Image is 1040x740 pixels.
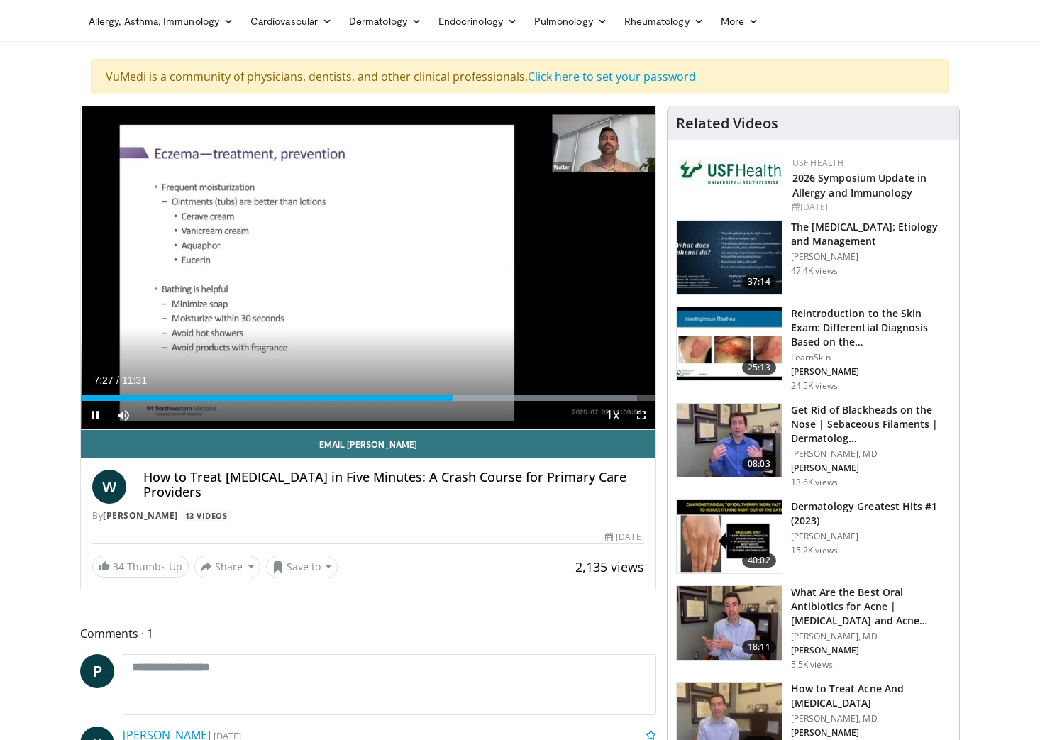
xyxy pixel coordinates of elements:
[341,7,430,35] a: Dermatology
[92,509,644,522] div: By
[113,560,124,573] span: 34
[791,499,951,528] h3: Dermatology Greatest Hits #1 (2023)
[791,531,951,542] p: [PERSON_NAME]
[677,307,782,381] img: 022c50fb-a848-4cac-a9d8-ea0906b33a1b.150x105_q85_crop-smart_upscale.jpg
[791,463,951,474] p: [PERSON_NAME]
[676,220,951,295] a: 37:14 The [MEDICAL_DATA]: Etiology and Management [PERSON_NAME] 47.4K views
[791,307,951,349] h3: Reintroduction to the Skin Exam: Differential Diagnosis Based on the…
[791,251,951,263] p: [PERSON_NAME]
[605,531,643,543] div: [DATE]
[791,545,838,556] p: 15.2K views
[791,477,838,488] p: 13.6K views
[116,375,119,386] span: /
[80,624,656,643] span: Comments 1
[80,654,114,688] a: P
[679,157,785,188] img: 6ba8804a-8538-4002-95e7-a8f8012d4a11.png.150x105_q85_autocrop_double_scale_upscale_version-0.2.jpg
[616,7,712,35] a: Rheumatology
[599,401,627,429] button: Playback Rate
[791,448,951,460] p: [PERSON_NAME], MD
[791,352,951,363] p: LearnSkin
[676,585,951,670] a: 18:11 What Are the Best Oral Antibiotics for Acne | [MEDICAL_DATA] and Acne… [PERSON_NAME], MD [P...
[81,395,655,401] div: Progress Bar
[677,221,782,294] img: c5af237d-e68a-4dd3-8521-77b3daf9ece4.150x105_q85_crop-smart_upscale.jpg
[526,7,616,35] a: Pulmonology
[528,69,696,84] a: Click here to set your password
[791,403,951,446] h3: Get Rid of Blackheads on the Nose | Sebaceous Filaments | Dermatolog…
[122,375,147,386] span: 11:31
[676,403,951,488] a: 08:03 Get Rid of Blackheads on the Nose | Sebaceous Filaments | Dermatolog… [PERSON_NAME], MD [PE...
[627,401,655,429] button: Fullscreen
[742,553,776,568] span: 40:02
[742,275,776,289] span: 37:14
[791,585,951,628] h3: What Are the Best Oral Antibiotics for Acne | [MEDICAL_DATA] and Acne…
[676,115,778,132] h4: Related Videos
[81,401,109,429] button: Pause
[792,171,926,199] a: 2026 Symposium Update in Allergy and Immunology
[792,201,948,214] div: [DATE]
[791,727,951,739] p: [PERSON_NAME]
[92,556,189,578] a: 34 Thumbs Up
[791,380,838,392] p: 24.5K views
[266,556,338,578] button: Save to
[80,7,242,35] a: Allergy, Asthma, Immunology
[92,470,126,504] a: W
[676,499,951,575] a: 40:02 Dermatology Greatest Hits #1 (2023) [PERSON_NAME] 15.2K views
[742,640,776,654] span: 18:11
[242,7,341,35] a: Cardiovascular
[791,659,833,670] p: 5.5K views
[81,430,655,458] a: Email [PERSON_NAME]
[677,586,782,660] img: cd394936-f734-46a2-a1c5-7eff6e6d7a1f.150x105_q85_crop-smart_upscale.jpg
[791,220,951,248] h3: The [MEDICAL_DATA]: Etiology and Management
[791,366,951,377] p: [PERSON_NAME]
[792,157,844,169] a: USF Health
[91,59,949,94] div: VuMedi is a community of physicians, dentists, and other clinical professionals.
[791,682,951,710] h3: How to Treat Acne And [MEDICAL_DATA]
[103,509,178,521] a: [PERSON_NAME]
[791,645,951,656] p: [PERSON_NAME]
[677,404,782,477] img: 54dc8b42-62c8-44d6-bda4-e2b4e6a7c56d.150x105_q85_crop-smart_upscale.jpg
[430,7,526,35] a: Endocrinology
[81,106,655,430] video-js: Video Player
[676,307,951,392] a: 25:13 Reintroduction to the Skin Exam: Differential Diagnosis Based on the… LearnSkin [PERSON_NAM...
[180,509,232,521] a: 13 Videos
[94,375,113,386] span: 7:27
[143,470,644,500] h4: How to Treat [MEDICAL_DATA] in Five Minutes: A Crash Course for Primary Care Providers
[575,558,644,575] span: 2,135 views
[712,7,767,35] a: More
[742,457,776,471] span: 08:03
[791,713,951,724] p: [PERSON_NAME], MD
[791,265,838,277] p: 47.4K views
[677,500,782,574] img: 167f4955-2110-4677-a6aa-4d4647c2ca19.150x105_q85_crop-smart_upscale.jpg
[194,556,260,578] button: Share
[791,631,951,642] p: [PERSON_NAME], MD
[742,360,776,375] span: 25:13
[109,401,138,429] button: Mute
